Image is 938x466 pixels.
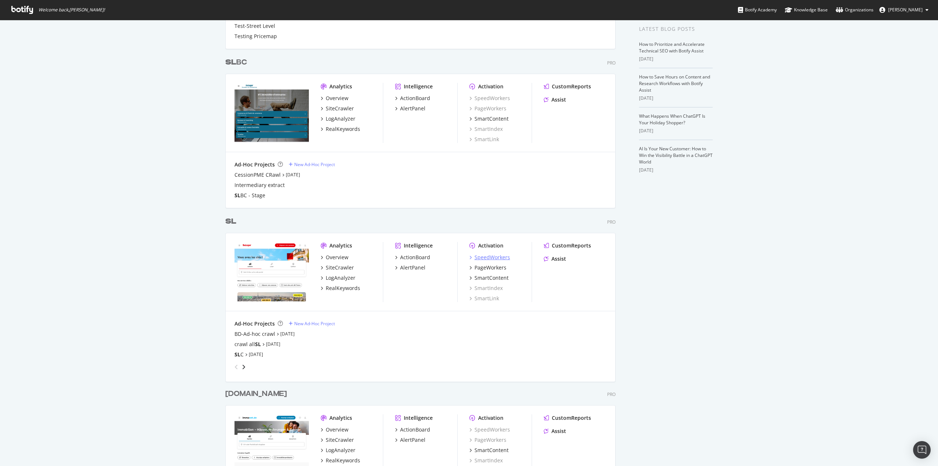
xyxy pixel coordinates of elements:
a: CessionPME CRawl [234,171,281,179]
div: angle-left [232,361,241,373]
a: [DATE] [286,172,300,178]
a: How to Save Hours on Content and Research Workflows with Botify Assist [639,74,710,93]
div: RealKeywords [326,457,360,464]
a: SLBC - Stage [234,192,265,199]
a: crawl allSL [234,341,261,348]
b: SL [234,192,240,199]
a: SL [225,216,239,227]
div: Knowledge Base [785,6,828,14]
a: How to Prioritize and Accelerate Technical SEO with Botify Assist [639,41,705,54]
b: SL [234,351,240,358]
a: CustomReports [544,242,591,249]
a: Overview [321,95,348,102]
b: SL [225,218,236,225]
a: SmartContent [469,274,509,282]
a: Testing Pricemap [234,33,277,40]
div: Overview [326,426,348,433]
a: New Ad-Hoc Project [289,161,335,168]
span: Welcome back, [PERSON_NAME] ! [38,7,105,13]
a: Assist [544,428,566,435]
a: SiteCrawler [321,105,354,112]
a: CustomReports [544,83,591,90]
div: Intelligence [404,242,433,249]
a: What Happens When ChatGPT Is Your Holiday Shopper? [639,113,705,126]
div: AlertPanel [400,436,425,444]
div: Ad-Hoc Projects [234,320,275,327]
a: [DATE] [266,341,280,347]
div: SpeedWorkers [469,426,510,433]
a: SmartLink [469,295,499,302]
div: Overview [326,95,348,102]
div: Pro [607,391,616,397]
a: SmartLink [469,136,499,143]
img: seloger.com [234,242,309,301]
a: PageWorkers [469,436,506,444]
div: CustomReports [552,83,591,90]
b: SL [255,341,261,348]
div: Botify Academy [738,6,777,14]
div: AlertPanel [400,105,425,112]
div: LogAnalyzer [326,274,355,282]
a: BD-Ad-hoc crawl [234,330,275,338]
div: Analytics [329,414,352,422]
a: [DATE] [280,331,295,337]
div: SiteCrawler [326,105,354,112]
span: Lukas MÄNNL [888,7,923,13]
div: Analytics [329,83,352,90]
a: Overview [321,254,348,261]
div: RealKeywords [326,285,360,292]
a: AlertPanel [395,264,425,271]
a: LogAnalyzer [321,115,355,122]
div: Open Intercom Messenger [913,441,931,459]
div: Intelligence [404,83,433,90]
div: New Ad-Hoc Project [294,320,335,327]
div: New Ad-Hoc Project [294,161,335,168]
a: SmartIndex [469,457,503,464]
div: Activation [478,83,503,90]
div: BC - Stage [234,192,265,199]
div: Assist [551,255,566,263]
div: Assist [551,96,566,103]
div: Pro [607,219,616,225]
a: SmartIndex [469,285,503,292]
div: [DATE] [639,95,713,102]
a: ActionBoard [395,254,430,261]
a: Overview [321,426,348,433]
div: [DOMAIN_NAME] [225,389,287,399]
div: CustomReports [552,242,591,249]
a: Assist [544,255,566,263]
div: crawl all [234,341,261,348]
a: [DATE] [249,351,263,357]
a: LogAnalyzer [321,274,355,282]
div: [DATE] [639,56,713,62]
a: SiteCrawler [321,264,354,271]
a: PageWorkers [469,105,506,112]
div: PageWorkers [474,264,506,271]
a: SmartContent [469,115,509,122]
div: LogAnalyzer [326,115,355,122]
a: Test-Street Level [234,22,275,30]
b: SL [225,59,236,66]
a: SiteCrawler [321,436,354,444]
div: BC [225,57,247,68]
a: AlertPanel [395,436,425,444]
a: ActionBoard [395,426,430,433]
div: Assist [551,428,566,435]
div: CustomReports [552,414,591,422]
div: ActionBoard [400,95,430,102]
a: AlertPanel [395,105,425,112]
div: SmartContent [474,274,509,282]
a: ActionBoard [395,95,430,102]
a: RealKeywords [321,457,360,464]
button: [PERSON_NAME] [874,4,934,16]
a: SLC [234,351,244,358]
a: Intermediary extract [234,181,285,189]
a: SmartIndex [469,125,503,133]
div: Pro [607,60,616,66]
div: AlertPanel [400,264,425,271]
div: Activation [478,414,503,422]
